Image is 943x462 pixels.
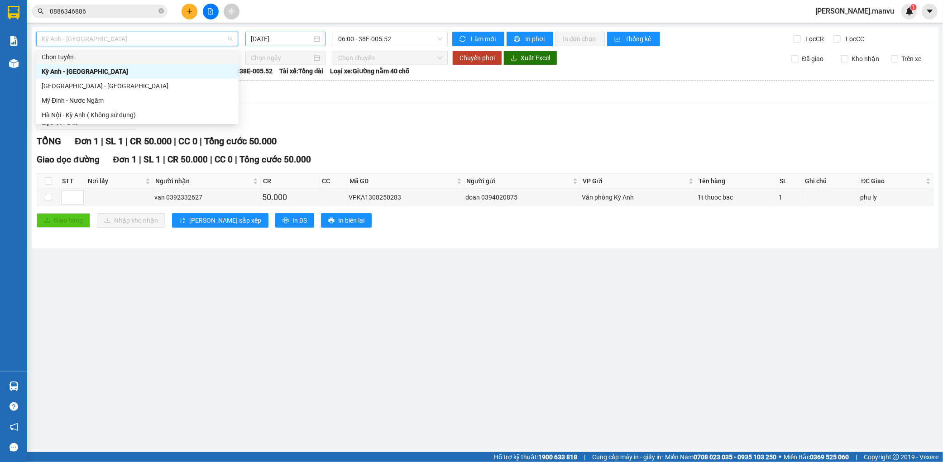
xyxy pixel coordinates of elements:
[154,192,259,202] div: van 0392332627
[36,108,239,122] div: Hà Nội - Kỳ Anh ( Không sử dụng)
[861,192,932,202] div: phu ly
[158,8,164,14] span: close-circle
[101,136,103,147] span: |
[163,154,165,165] span: |
[555,32,605,46] button: In đơn chọn
[521,53,550,63] span: Xuất Excel
[36,50,239,64] div: Chọn tuyến
[207,8,214,14] span: file-add
[172,213,268,228] button: sort-ascending[PERSON_NAME] sắp xếp
[292,215,307,225] span: In DS
[182,4,197,19] button: plus
[525,34,546,44] span: In phơi
[178,136,197,147] span: CC 0
[97,213,165,228] button: downloadNhập kho nhận
[189,215,261,225] span: [PERSON_NAME] sắp xếp
[507,32,553,46] button: printerIn phơi
[810,453,849,461] strong: 0369 525 060
[349,176,455,186] span: Mã GD
[777,174,803,189] th: SL
[275,213,314,228] button: printerIn DS
[538,453,577,461] strong: 1900 633 818
[10,402,18,411] span: question-circle
[36,79,239,93] div: Hà Nội - Kỳ Anh
[42,32,233,46] span: Kỳ Anh - Hà Nội
[75,136,99,147] span: Đơn 1
[10,443,18,452] span: message
[349,192,463,202] div: VPKA1308250283
[235,154,237,165] span: |
[912,4,915,10] span: 1
[607,32,660,46] button: bar-chartThống kê
[251,34,312,44] input: 13/08/2025
[802,34,826,44] span: Lọc CR
[696,174,777,189] th: Tên hàng
[262,191,318,204] div: 50.000
[204,136,277,147] span: Tổng cước 50.000
[514,36,522,43] span: printer
[239,154,311,165] span: Tổng cước 50.000
[328,217,335,224] span: printer
[125,136,128,147] span: |
[856,452,857,462] span: |
[893,454,899,460] span: copyright
[9,381,19,391] img: warehouse-icon
[42,110,233,120] div: Hà Nội - Kỳ Anh ( Không sử dụng)
[228,8,235,14] span: aim
[694,453,776,461] strong: 0708 023 035 - 0935 103 250
[251,53,312,63] input: Chọn ngày
[9,36,19,46] img: solution-icon
[842,34,866,44] span: Lọc CC
[698,192,775,202] div: 1t thuoc bac
[922,4,938,19] button: caret-down
[347,189,464,206] td: VPKA1308250283
[42,81,233,91] div: [GEOGRAPHIC_DATA] - [GEOGRAPHIC_DATA]
[460,36,467,43] span: sync
[803,174,859,189] th: Ghi chú
[222,66,273,76] span: Số xe: 38E-005.52
[36,93,239,108] div: Mỹ Đình - Nước Ngầm
[626,34,653,44] span: Thống kê
[905,7,914,15] img: icon-new-feature
[910,4,917,10] sup: 1
[224,4,239,19] button: aim
[42,67,233,76] div: Kỳ Anh - [GEOGRAPHIC_DATA]
[168,154,208,165] span: CR 50.000
[130,136,172,147] span: CR 50.000
[179,217,186,224] span: sort-ascending
[279,66,324,76] span: Tài xế: Tổng đài
[9,59,19,68] img: warehouse-icon
[200,136,202,147] span: |
[452,32,504,46] button: syncLàm mới
[779,455,781,459] span: ⚪️
[8,6,19,19] img: logo-vxr
[799,54,828,64] span: Đã giao
[187,8,193,14] span: plus
[898,54,925,64] span: Trên xe
[105,136,123,147] span: SL 1
[808,5,901,17] span: [PERSON_NAME].manvu
[42,52,233,62] div: Chọn tuyến
[779,192,801,202] div: 1
[471,34,497,44] span: Làm mới
[862,176,924,186] span: ĐC Giao
[784,452,849,462] span: Miền Bắc
[174,136,176,147] span: |
[452,51,502,65] button: Chuyển phơi
[88,176,144,186] span: Nơi lấy
[36,64,239,79] div: Kỳ Anh - Hà Nội
[503,51,557,65] button: downloadXuất Excel
[582,192,694,202] div: Văn phòng Kỳ Anh
[848,54,883,64] span: Kho nhận
[10,423,18,431] span: notification
[50,6,157,16] input: Tìm tên, số ĐT hoặc mã đơn
[583,176,687,186] span: VP Gửi
[215,154,233,165] span: CC 0
[139,154,141,165] span: |
[330,66,410,76] span: Loại xe: Giường nằm 40 chỗ
[37,136,61,147] span: TỔNG
[321,213,372,228] button: printerIn biên lai
[210,154,212,165] span: |
[494,452,577,462] span: Hỗ trợ kỹ thuật:
[467,176,571,186] span: Người gửi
